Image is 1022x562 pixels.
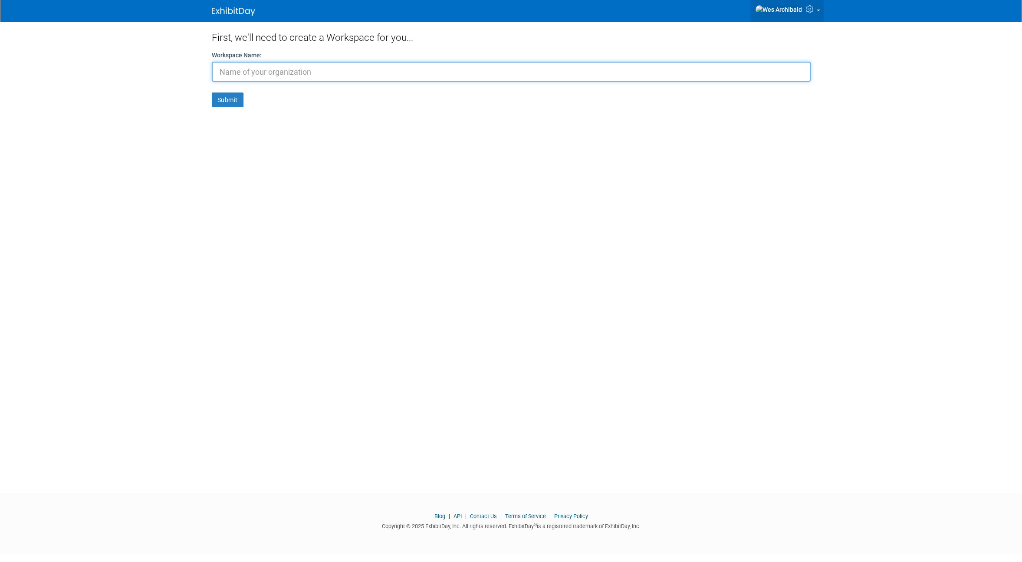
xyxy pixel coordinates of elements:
[554,513,588,519] a: Privacy Policy
[534,522,537,527] sup: ®
[212,93,243,107] button: Submit
[463,513,469,519] span: |
[547,513,553,519] span: |
[505,513,546,519] a: Terms of Service
[212,22,811,51] div: First, we'll need to create a Workspace for you...
[434,513,445,519] a: Blog
[470,513,497,519] a: Contact Us
[212,51,262,60] label: Workspace Name:
[453,513,462,519] a: API
[498,513,504,519] span: |
[212,7,255,16] img: ExhibitDay
[212,62,811,82] input: Name of your organization
[447,513,452,519] span: |
[755,5,802,14] img: Wes Archibald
